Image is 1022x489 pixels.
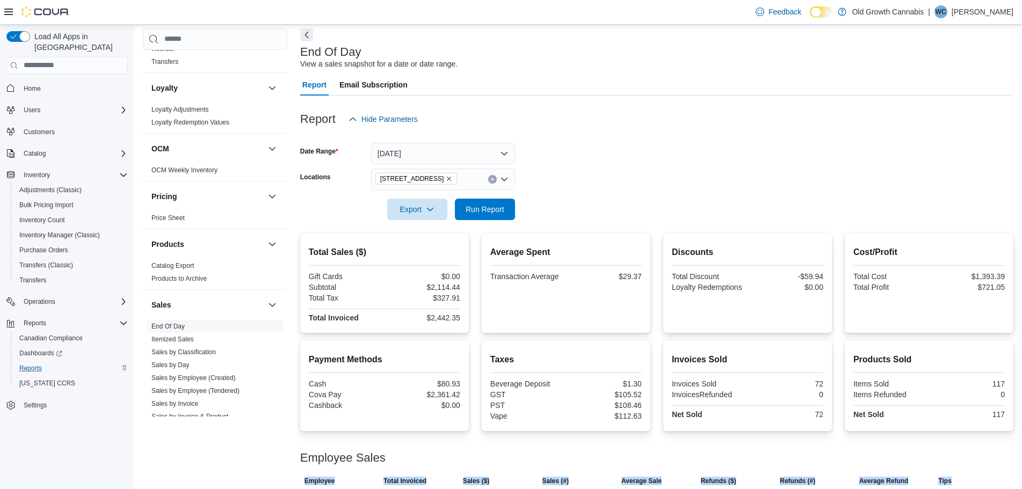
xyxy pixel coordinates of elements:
span: Inventory Manager (Classic) [19,231,100,239]
div: Items Refunded [853,390,927,399]
span: Settings [24,401,47,410]
div: Pricing [143,211,287,229]
span: Inventory Count [19,216,65,224]
button: Run Report [455,199,515,220]
div: Loyalty Redemptions [672,283,745,291]
span: Run Report [466,204,504,215]
button: Purchase Orders [11,243,132,258]
button: Transfers (Classic) [11,258,132,273]
span: Report [302,74,327,96]
div: PST [490,401,564,410]
span: Reports [19,317,128,330]
span: Operations [19,295,128,308]
button: Users [19,104,45,116]
span: Employee [305,477,335,485]
button: Hide Parameters [344,108,422,130]
button: Inventory [2,167,132,183]
div: InvoicesRefunded [672,390,745,399]
a: Purchase Orders [15,244,73,257]
div: Total Cost [853,272,927,281]
div: Loyalty [143,103,287,133]
button: Customers [2,124,132,140]
div: $112.63 [568,412,642,420]
button: Settings [2,397,132,413]
span: Transfers (Classic) [19,261,73,269]
strong: Net Sold [853,410,884,419]
span: Reports [15,362,128,375]
nav: Complex example [6,76,128,441]
h2: Taxes [490,353,642,366]
button: [US_STATE] CCRS [11,376,132,391]
span: Sales by Invoice & Product [151,412,228,421]
button: Home [2,81,132,96]
div: $29.37 [568,272,642,281]
button: Bulk Pricing Import [11,198,132,213]
div: Transaction Average [490,272,564,281]
div: Total Tax [309,294,382,302]
h3: Products [151,239,184,250]
span: Load All Apps in [GEOGRAPHIC_DATA] [30,31,128,53]
span: Adjustments (Classic) [19,186,82,194]
div: $0.00 [387,401,460,410]
a: Sales by Day [151,361,190,369]
a: Sales by Classification [151,348,216,356]
p: | [928,5,930,18]
h2: Total Sales ($) [309,246,460,259]
span: Catalog [24,149,46,158]
p: Old Growth Cannabis [852,5,924,18]
div: Cova Pay [309,390,382,399]
span: Customers [19,125,128,138]
a: End Of Day [151,323,185,330]
div: 72 [750,410,823,419]
strong: Net Sold [672,410,702,419]
span: Products to Archive [151,274,207,283]
div: Cashback [309,401,382,410]
div: $1.30 [568,379,642,388]
span: Export [394,199,441,220]
a: Loyalty Redemption Values [151,119,229,126]
span: Inventory [19,169,128,181]
button: Catalog [2,146,132,161]
span: Washington CCRS [15,377,128,390]
div: 117 [931,410,1005,419]
span: Dashboards [19,349,62,357]
button: Products [151,239,264,250]
button: Catalog [19,147,50,160]
span: Hide Parameters [361,114,418,125]
div: $2,361.42 [387,390,460,399]
span: Transfers [15,274,128,287]
p: [PERSON_NAME] [952,5,1013,18]
div: $80.93 [387,379,460,388]
h3: End Of Day [300,46,361,59]
a: Reports [15,362,46,375]
a: Sales by Invoice [151,400,198,407]
span: Reports [24,319,46,327]
span: Users [24,106,40,114]
button: Transfers [11,273,132,288]
button: Sales [266,298,279,311]
button: Loyalty [151,83,264,93]
span: Settings [19,398,128,412]
div: $105.52 [568,390,642,399]
span: Transfers [19,276,46,284]
button: Operations [19,295,60,308]
a: Transfers [15,274,50,287]
span: Canadian Compliance [15,332,128,345]
span: Bulk Pricing Import [19,201,74,209]
span: Tips [938,477,951,485]
h2: Discounts [672,246,823,259]
span: Catalog Export [151,261,194,270]
a: Itemized Sales [151,335,194,343]
label: Date Range [300,147,338,156]
button: Pricing [266,190,279,203]
a: Home [19,82,45,95]
a: Bulk Pricing Import [15,199,78,211]
div: $721.05 [931,283,1005,291]
a: [US_STATE] CCRS [15,377,79,390]
h2: Cost/Profit [853,246,1005,259]
h2: Products Sold [853,353,1005,366]
span: Sales by Invoice [151,399,198,408]
span: 681 Allandale Road [375,173,458,185]
button: OCM [266,142,279,155]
